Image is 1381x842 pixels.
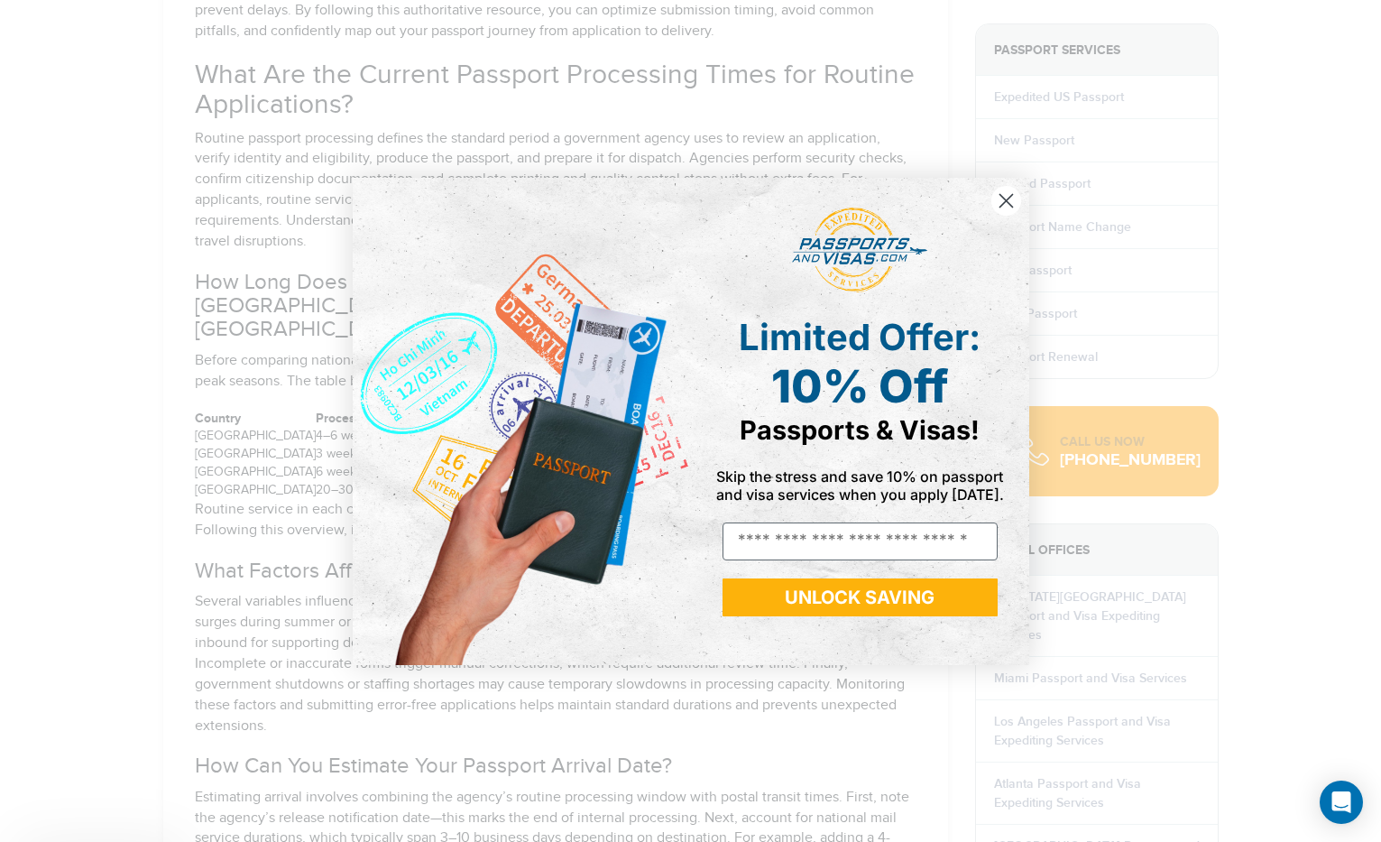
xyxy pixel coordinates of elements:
img: passports and visas [792,208,927,292]
button: UNLOCK SAVING [723,578,998,616]
img: de9cda0d-0715-46ca-9a25-073762a91ba7.png [353,178,691,665]
button: Close dialog [990,185,1022,217]
span: Skip the stress and save 10% on passport and visa services when you apply [DATE]. [716,467,1004,504]
span: Passports & Visas! [740,414,980,446]
span: 10% Off [771,359,948,413]
span: Limited Offer: [739,315,981,359]
div: Open Intercom Messenger [1320,781,1363,824]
